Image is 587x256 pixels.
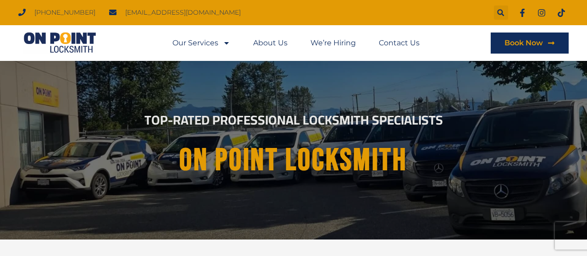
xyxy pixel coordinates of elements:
a: Our Services [172,33,230,54]
h1: On point Locksmith [46,143,541,178]
div: Search [494,5,508,20]
a: Book Now [491,33,569,54]
a: Contact Us [379,33,420,54]
span: [EMAIL_ADDRESS][DOMAIN_NAME] [123,6,241,19]
a: We’re Hiring [310,33,356,54]
a: About Us [253,33,288,54]
span: Book Now [504,39,543,47]
span: [PHONE_NUMBER] [32,6,95,19]
nav: Menu [172,33,420,54]
h2: Top-Rated Professional Locksmith Specialists [39,114,548,126]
